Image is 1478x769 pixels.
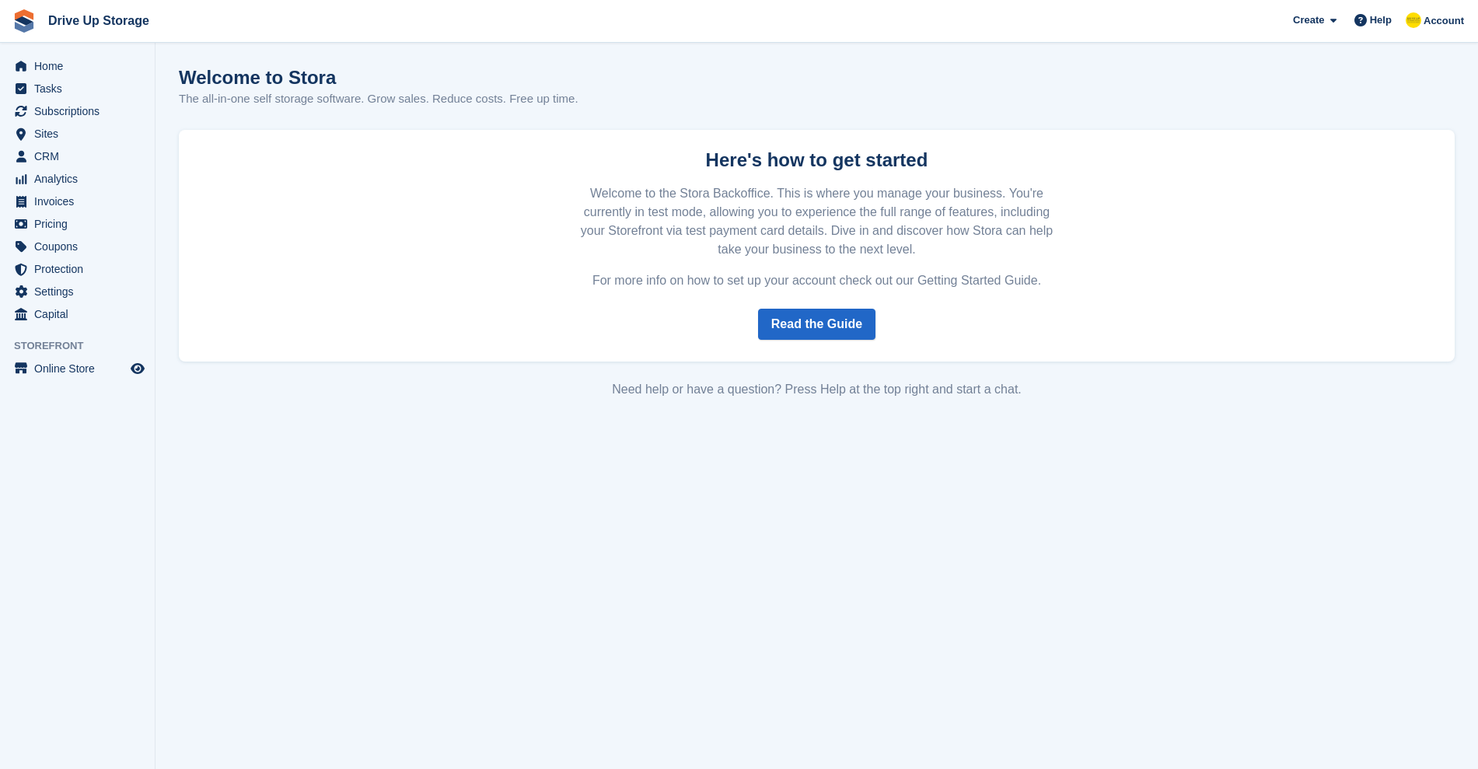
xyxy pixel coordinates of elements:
[8,55,147,77] a: menu
[179,380,1455,399] div: Need help or have a question? Press Help at the top right and start a chat.
[34,236,128,257] span: Coupons
[8,358,147,379] a: menu
[8,213,147,235] a: menu
[42,8,155,33] a: Drive Up Storage
[1293,12,1324,28] span: Create
[179,67,578,88] h1: Welcome to Stora
[179,90,578,108] p: The all-in-one self storage software. Grow sales. Reduce costs. Free up time.
[8,145,147,167] a: menu
[8,191,147,212] a: menu
[12,9,36,33] img: stora-icon-8386f47178a22dfd0bd8f6a31ec36ba5ce8667c1dd55bd0f319d3a0aa187defe.svg
[8,258,147,280] a: menu
[34,145,128,167] span: CRM
[34,55,128,77] span: Home
[34,281,128,302] span: Settings
[34,213,128,235] span: Pricing
[34,123,128,145] span: Sites
[758,309,875,340] a: Read the Guide
[34,358,128,379] span: Online Store
[8,168,147,190] a: menu
[34,78,128,100] span: Tasks
[34,168,128,190] span: Analytics
[571,184,1063,259] p: Welcome to the Stora Backoffice. This is where you manage your business. You're currently in test...
[34,100,128,122] span: Subscriptions
[8,100,147,122] a: menu
[128,359,147,378] a: Preview store
[571,271,1063,290] p: For more info on how to set up your account check out our Getting Started Guide.
[8,123,147,145] a: menu
[8,281,147,302] a: menu
[706,149,928,170] strong: Here's how to get started
[34,191,128,212] span: Invoices
[1370,12,1392,28] span: Help
[14,338,155,354] span: Storefront
[1424,13,1464,29] span: Account
[8,236,147,257] a: menu
[8,78,147,100] a: menu
[34,303,128,325] span: Capital
[8,303,147,325] a: menu
[1406,12,1421,28] img: Crispin Vitoria
[34,258,128,280] span: Protection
